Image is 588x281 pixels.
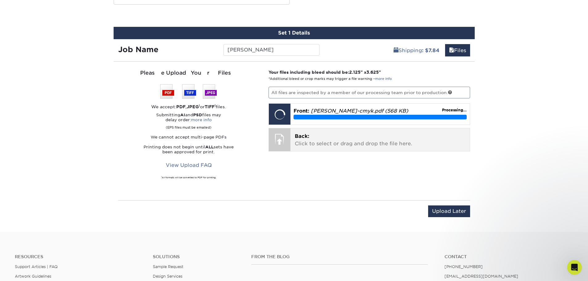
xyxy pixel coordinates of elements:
[223,44,319,56] input: Enter a job name
[118,135,260,140] p: We cannot accept multi-page PDFs
[10,202,15,207] button: Upload attachment
[205,145,214,149] strong: ALL
[10,48,96,91] div: Our Quality Assurance Department has determined that this job 25102-93235-03928 did not meet our ...
[10,103,96,163] div: We sincerely apologize for any inconvenience this may have caused. We strive to ensure that every...
[105,200,116,209] button: Send a message…
[5,35,119,180] div: Irene says…
[108,2,119,14] div: Close
[39,202,44,207] button: Start recording
[567,260,582,275] iframe: Intercom live chat
[176,104,186,109] strong: PDF
[160,84,217,99] img: We accept: PSD, TIFF, or JPEG (JPG)
[180,113,185,117] strong: AI
[311,108,408,114] em: [PERSON_NAME]-cmyk.pdf (568 KB)
[366,70,379,75] span: 3.625
[444,274,518,279] a: [EMAIL_ADDRESS][DOMAIN_NAME]
[193,113,202,117] strong: PSD
[161,176,162,178] sup: 1
[444,264,483,269] a: [PHONE_NUMBER]
[15,254,144,259] h4: Resources
[118,45,158,54] strong: Job Name
[294,108,309,114] span: Front:
[97,2,108,14] button: Home
[153,254,242,259] h4: Solutions
[5,189,118,200] textarea: Message…
[162,159,216,171] a: View Upload FAQ
[10,39,96,45] div: Primoprint Order 25102-93235-03928
[18,3,27,13] img: Profile image for Irene
[153,264,183,269] a: Sample Request
[375,77,392,81] a: more info
[390,44,444,56] a: Shipping: $7.84
[153,274,182,279] a: Design Services
[5,35,101,167] div: Primoprint Order 25102-93235-03928Our Quality Assurance Department has determined that this job 2...
[449,48,454,53] span: files
[251,254,428,259] h4: From the Blog
[444,254,573,259] a: Contact
[10,151,94,163] i: You will receive a copy of this message by email
[29,202,34,207] button: Gif picker
[19,202,24,207] button: Emoji picker
[4,2,16,14] button: go back
[114,27,475,39] div: Set 1 Details
[428,205,470,217] input: Upload Later
[199,104,200,107] sup: 1
[295,133,309,139] span: Back:
[349,70,361,75] span: 2.125
[445,44,470,56] a: Files
[10,168,58,172] div: [PERSON_NAME] • [DATE]
[269,77,392,81] small: *Additional bleed or crop marks may trigger a file warning –
[30,8,42,14] p: Active
[118,69,260,77] div: Please Upload Your Files
[215,104,216,107] sup: 1
[30,3,70,8] h1: [PERSON_NAME]
[191,118,212,122] a: more info
[118,104,260,110] div: We accept: , or files.
[269,87,470,98] p: All files are inspected by a member of our processing team prior to production.
[118,145,260,155] p: Printing does not begin until sets have been approved for print.
[187,104,199,109] strong: JPEG
[394,48,398,53] span: shipping
[269,70,381,75] strong: Your files including bleed should be: " x "
[295,133,465,147] p: Click to select or drag and drop the file here.
[205,104,215,109] strong: TIFF
[118,113,260,130] p: Submitting and files may delay order:
[166,122,211,130] small: (EPS files must be emailed)
[118,176,260,179] div: All formats will be converted to PDF for printing.
[422,48,440,53] b: : $7.84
